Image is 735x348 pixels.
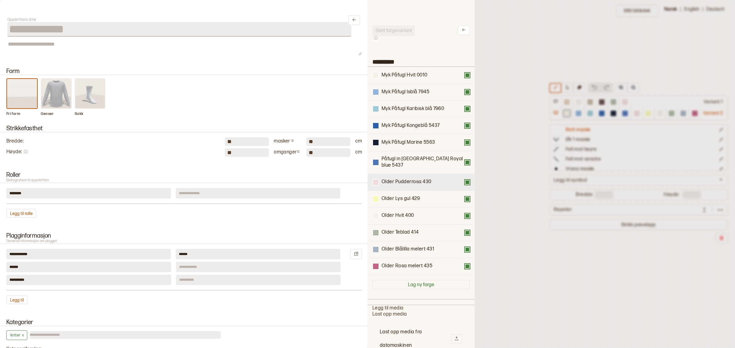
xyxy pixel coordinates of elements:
[367,117,475,134] div: Myk Påfugl Kongeblå 5437
[367,208,475,224] div: Older Hvit 400
[10,333,21,338] span: Votter
[367,101,475,117] div: Myk Påfugl Karibisk blå 7960
[367,67,475,84] div: Myk Påfugl Hvit 0010
[367,191,475,208] div: Older Lys gul 429
[367,258,475,275] div: Older Rosa melert 435
[382,213,414,219] div: Older Hvit 400
[382,123,440,129] div: Myk Påfugl Kongeblå 5437
[274,149,301,156] div: omganger =
[355,149,362,156] div: cm
[367,224,475,241] div: Older Teblad 414
[75,112,105,117] p: Sokk
[367,241,475,258] div: Older Blålilla melert 431
[7,79,37,108] img: form
[382,89,429,95] div: Myk Påfugl Isblå 7945
[6,295,28,304] button: Legg til
[382,156,464,169] div: Påfugl in [GEOGRAPHIC_DATA] Royal blue 5437
[6,138,220,145] div: Bredde :
[352,17,356,22] svg: Lukk
[382,229,419,236] div: Older Teblad 414
[382,139,435,146] div: Myk Påfugl Marine 5563
[382,263,432,269] div: Older Rosa melert 435
[372,280,470,289] button: Lag ny farge
[367,174,475,191] div: Older Pudderrosa 430
[21,332,24,339] span: x
[382,179,432,185] div: Older Pudderrosa 430
[41,79,71,108] img: form
[367,151,475,174] div: Påfugl in [GEOGRAPHIC_DATA] Royal blue 5437
[367,84,475,101] div: Myk Påfugl Isblå 7945
[41,112,72,117] p: Genser
[6,209,36,218] button: Legg til rolle
[382,72,428,79] div: Myk Påfugl Hvit 0010
[6,112,38,117] p: Fri form
[382,246,434,253] div: Older Blålilla melert 431
[382,196,420,202] div: Older Lys gul 429
[367,134,475,151] div: Myk Påfugl Marine 5563
[348,15,360,25] button: Lukk
[355,138,362,145] div: cm
[382,106,444,112] div: Myk Påfugl Karibisk blå 7960
[274,138,301,145] div: masker =
[6,149,220,156] div: Høyde :
[372,25,415,36] button: Slett fargevariant
[75,79,105,108] img: form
